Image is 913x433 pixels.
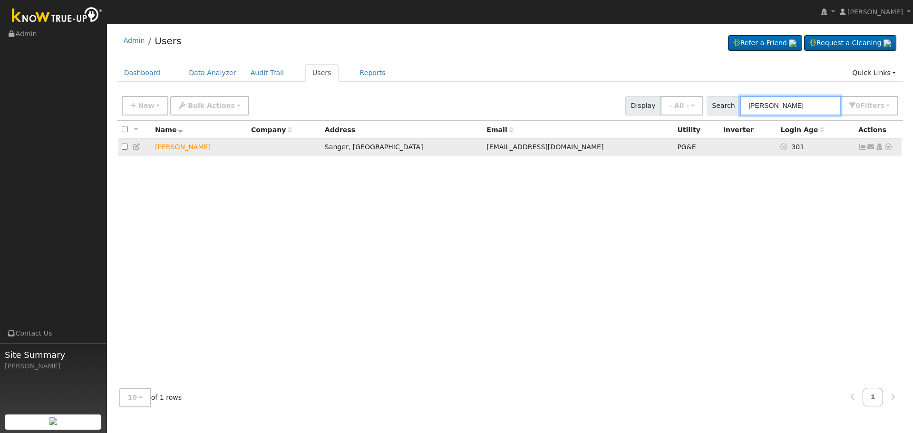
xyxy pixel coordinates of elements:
[170,96,249,115] button: Bulk Actions
[884,142,893,152] a: Other actions
[858,125,898,135] div: Actions
[884,39,891,47] img: retrieve
[780,143,791,151] a: No login access
[325,125,480,135] div: Address
[875,143,884,151] a: Login As
[321,139,483,156] td: Sanger, [GEOGRAPHIC_DATA]
[845,64,903,82] a: Quick Links
[122,96,169,115] button: New
[133,143,141,151] a: Edit User
[677,125,716,135] div: Utility
[119,388,182,407] span: of 1 rows
[128,394,137,401] span: 10
[860,102,884,109] span: Filter
[867,142,875,152] a: loriwelch8686@gmail.com
[353,64,393,82] a: Reports
[486,126,513,134] span: Email
[863,388,884,406] a: 1
[49,417,57,425] img: retrieve
[251,126,292,134] span: Company name
[840,96,898,115] button: 0Filters
[660,96,703,115] button: - All -
[740,96,841,115] input: Search
[847,8,903,16] span: [PERSON_NAME]
[305,64,339,82] a: Users
[243,64,291,82] a: Audit Trail
[677,143,696,151] span: PG&E
[117,64,168,82] a: Dashboard
[486,143,603,151] span: [EMAIL_ADDRESS][DOMAIN_NAME]
[119,388,151,407] button: 10
[182,64,243,82] a: Data Analyzer
[7,5,107,27] img: Know True-Up
[152,139,248,156] td: Lead
[5,361,102,371] div: [PERSON_NAME]
[780,126,824,134] span: Days since last login
[155,126,183,134] span: Name
[804,35,896,51] a: Request a Cleaning
[707,96,740,115] span: Search
[5,348,102,361] span: Site Summary
[155,35,181,47] a: Users
[188,102,235,109] span: Bulk Actions
[858,143,867,151] a: Show Graph
[138,102,154,109] span: New
[124,37,145,44] a: Admin
[789,39,796,47] img: retrieve
[880,102,884,109] span: s
[625,96,661,115] span: Display
[728,35,802,51] a: Refer a Friend
[723,125,774,135] div: Inverter
[791,143,804,151] span: 11/12/2024 6:57:39 PM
